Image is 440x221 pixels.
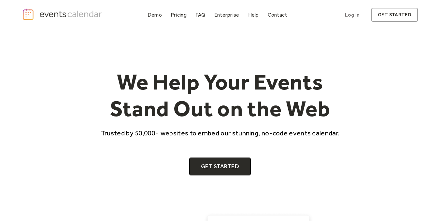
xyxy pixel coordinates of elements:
div: Contact [268,13,287,17]
div: Demo [148,13,162,17]
a: Help [246,10,262,19]
a: Contact [265,10,290,19]
h1: We Help Your Events Stand Out on the Web [95,69,345,122]
a: Pricing [168,10,189,19]
a: Demo [145,10,164,19]
a: FAQ [193,10,208,19]
div: Pricing [171,13,187,17]
a: Log In [338,8,366,22]
a: Enterprise [212,10,242,19]
a: get started [371,8,418,22]
a: home [22,8,104,21]
div: Enterprise [214,13,239,17]
div: FAQ [195,13,206,17]
a: Get Started [189,158,251,176]
p: Trusted by 50,000+ websites to embed our stunning, no-code events calendar. [95,128,345,138]
div: Help [248,13,259,17]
